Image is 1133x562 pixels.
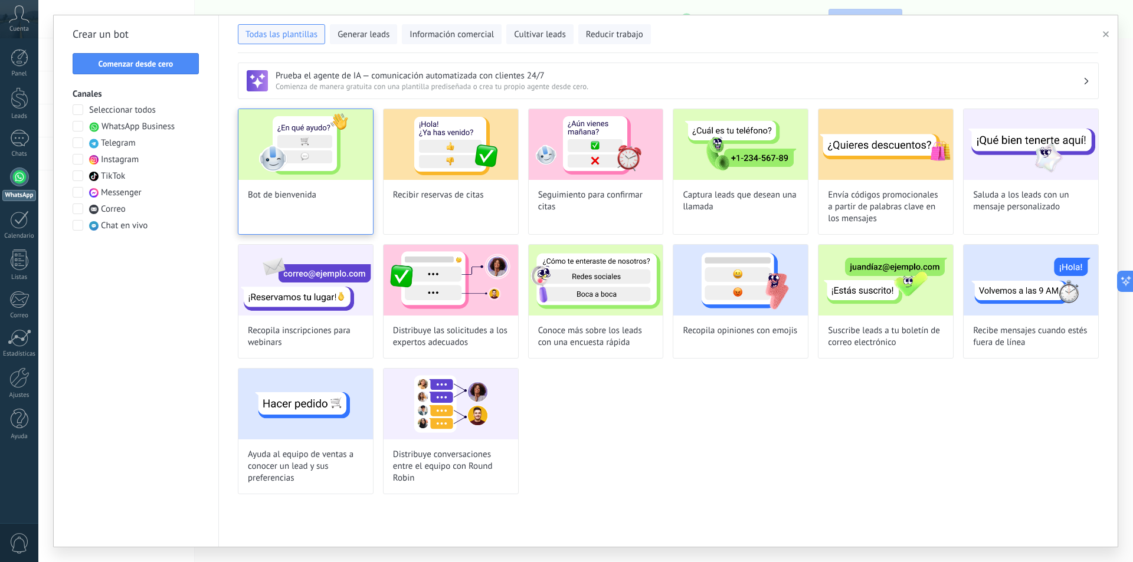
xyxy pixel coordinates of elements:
button: Comenzar desde cero [73,53,199,74]
span: Cuenta [9,25,29,33]
div: Chats [2,150,37,158]
img: Envía códigos promocionales a partir de palabras clave en los mensajes [818,109,953,180]
span: Captura leads que desean una llamada [683,189,798,213]
img: Saluda a los leads con un mensaje personalizado [964,109,1098,180]
div: Leads [2,113,37,120]
img: Recibe mensajes cuando estés fuera de línea [964,245,1098,315]
span: Comienza de manera gratuita con una plantilla prediseñada o crea tu propio agente desde cero. [276,81,1083,91]
div: Listas [2,274,37,281]
img: Captura leads que desean una llamada [673,109,808,180]
img: Distribuye las solicitudes a los expertos adecuados [384,245,518,315]
span: WhatsApp Business [101,121,175,133]
div: Ajustes [2,392,37,399]
h2: Crear un bot [73,25,199,44]
div: Estadísticas [2,350,37,358]
img: Conoce más sobre los leads con una encuesta rápida [529,245,663,315]
span: Distribuye conversaciones entre el equipo con Round Robin [393,449,509,484]
span: Recopila opiniones con emojis [683,325,797,337]
span: Seleccionar todos [89,104,156,116]
span: Seguimiento para confirmar citas [538,189,654,213]
span: Reducir trabajo [586,29,643,41]
img: Distribuye conversaciones entre el equipo con Round Robin [384,369,518,439]
span: Generar leads [338,29,389,41]
button: Cultivar leads [506,24,573,44]
span: Recibir reservas de citas [393,189,484,201]
span: Información comercial [410,29,494,41]
button: Reducir trabajo [578,24,651,44]
span: Todas las plantillas [245,29,317,41]
span: Instagram [101,154,139,166]
img: Recibir reservas de citas [384,109,518,180]
span: Distribuye las solicitudes a los expertos adecuados [393,325,509,349]
div: Panel [2,70,37,78]
span: Suscribe leads a tu boletín de correo electrónico [828,325,944,349]
h3: Canales [73,88,199,100]
span: TikTok [101,170,125,182]
span: Conoce más sobre los leads con una encuesta rápida [538,325,654,349]
span: Recibe mensajes cuando estés fuera de línea [973,325,1089,349]
img: Recopila inscripciones para webinars [238,245,373,315]
span: Envía códigos promocionales a partir de palabras clave en los mensajes [828,189,944,225]
img: Seguimiento para confirmar citas [529,109,663,180]
span: Comenzar desde cero [99,60,173,68]
div: Ayuda [2,433,37,441]
img: Recopila opiniones con emojis [673,245,808,315]
span: Ayuda al equipo de ventas a conocer un lead y sus preferencias [248,449,364,484]
span: Messenger [101,187,142,199]
span: Cultivar leads [514,29,565,41]
img: Bot de bienvenida [238,109,373,180]
div: WhatsApp [2,190,36,201]
span: Correo [101,203,126,215]
button: Todas las plantillas [238,24,325,44]
h3: Prueba el agente de IA — comunicación automatizada con clientes 24/7 [276,70,1083,81]
div: Correo [2,312,37,320]
button: Generar leads [330,24,397,44]
span: Saluda a los leads con un mensaje personalizado [973,189,1089,213]
span: Recopila inscripciones para webinars [248,325,364,349]
button: Información comercial [402,24,502,44]
img: Suscribe leads a tu boletín de correo electrónico [818,245,953,315]
img: Ayuda al equipo de ventas a conocer un lead y sus preferencias [238,369,373,439]
span: Telegram [101,137,136,149]
span: Bot de bienvenida [248,189,316,201]
div: Calendario [2,232,37,240]
span: Chat en vivo [101,220,148,232]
